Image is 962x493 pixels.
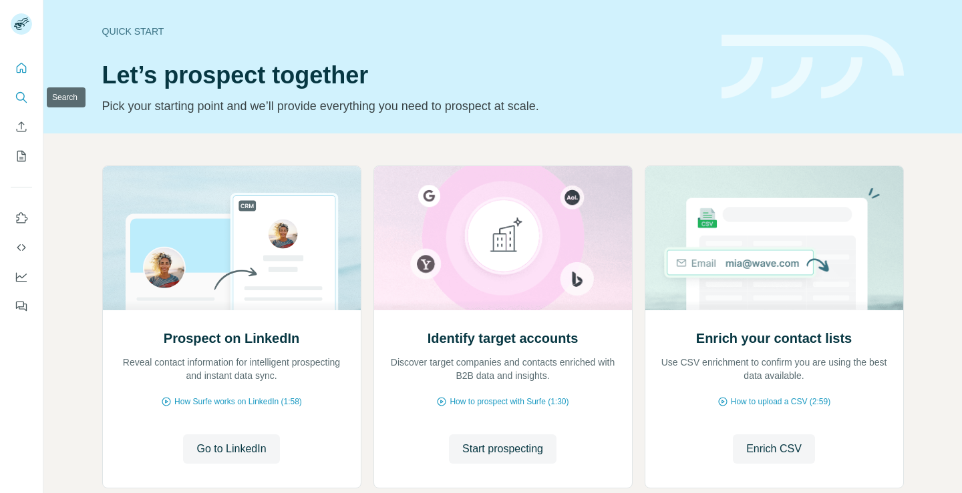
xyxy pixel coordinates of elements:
[659,356,890,382] p: Use CSV enrichment to confirm you are using the best data available.
[373,166,633,310] img: Identify target accounts
[102,166,361,310] img: Prospect on LinkedIn
[428,329,579,348] h2: Identify target accounts
[11,85,32,109] button: Search
[721,35,904,99] img: banner
[102,97,705,115] p: Pick your starting point and we’ll provide everything you need to prospect at scale.
[731,396,830,408] span: How to upload a CSV (2:59)
[11,144,32,168] button: My lists
[183,434,279,464] button: Go to LinkedIn
[645,166,904,310] img: Enrich your contact lists
[11,235,32,260] button: Use Surfe API
[116,356,347,382] p: Reveal contact information for intelligent prospecting and instant data sync.
[164,329,299,348] h2: Prospect on LinkedIn
[11,294,32,318] button: Feedback
[11,206,32,230] button: Use Surfe on LinkedIn
[11,56,32,80] button: Quick start
[746,441,802,457] span: Enrich CSV
[11,115,32,139] button: Enrich CSV
[387,356,619,382] p: Discover target companies and contacts enriched with B2B data and insights.
[696,329,852,348] h2: Enrich your contact lists
[462,441,543,457] span: Start prospecting
[102,62,705,89] h1: Let’s prospect together
[449,434,556,464] button: Start prospecting
[450,396,569,408] span: How to prospect with Surfe (1:30)
[196,441,266,457] span: Go to LinkedIn
[174,396,302,408] span: How Surfe works on LinkedIn (1:58)
[733,434,815,464] button: Enrich CSV
[11,265,32,289] button: Dashboard
[102,25,705,38] div: Quick start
